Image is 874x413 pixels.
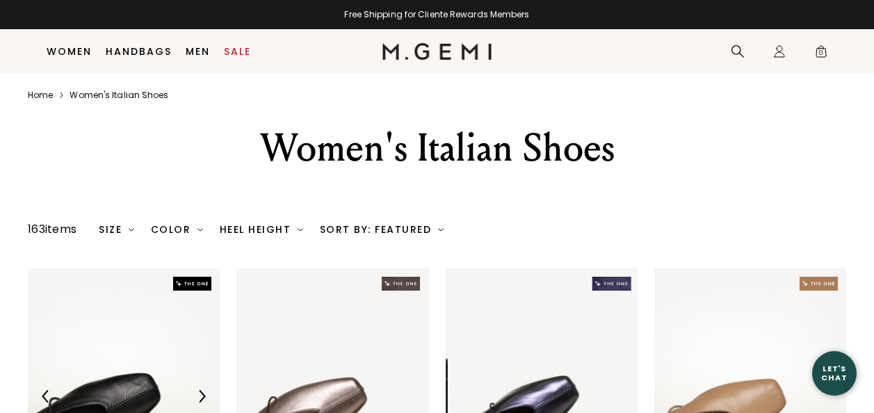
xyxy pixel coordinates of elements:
div: Heel Height [220,224,303,235]
div: Women's Italian Shoes [179,123,695,173]
img: chevron-down.svg [129,227,134,232]
img: chevron-down.svg [298,227,303,232]
img: chevron-down.svg [438,227,444,232]
a: Home [28,90,53,101]
div: 163 items [28,221,76,238]
a: Handbags [106,46,172,57]
img: Next Arrow [195,390,208,403]
a: Men [186,46,210,57]
img: Previous Arrow [40,390,52,403]
span: 0 [814,47,828,61]
img: The One tag [173,277,211,291]
div: Let's Chat [812,364,857,382]
div: Sort By: Featured [320,224,444,235]
div: Color [151,224,203,235]
img: chevron-down.svg [197,227,203,232]
div: Size [99,224,134,235]
a: Sale [224,46,251,57]
img: The One tag [800,277,838,291]
a: Women [47,46,92,57]
img: M.Gemi [382,43,492,60]
a: Women's italian shoes [70,90,168,101]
